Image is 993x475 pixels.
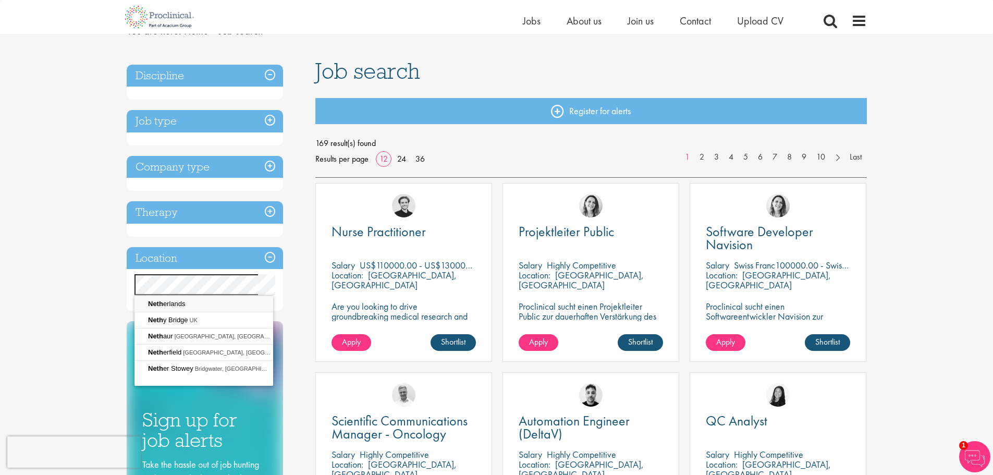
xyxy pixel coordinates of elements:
p: Highly Competitive [734,448,803,460]
span: Neth [148,300,163,308]
span: Neth [148,332,163,340]
a: 6 [753,151,768,163]
a: 24 [394,153,410,164]
a: Contact [680,14,711,28]
span: Salary [706,259,729,271]
span: Location: [706,269,738,281]
img: Numhom Sudsok [766,383,790,407]
span: aur [148,332,175,340]
a: 12 [376,153,391,164]
a: 1 [680,151,695,163]
span: 1 [959,441,968,450]
img: Nico Kohlwes [392,194,415,217]
h3: Discipline [127,65,283,87]
span: Results per page [315,151,369,167]
img: Dean Fisher [579,383,603,407]
span: Projektleiter Public [519,223,614,240]
span: Software Developer Navision [706,223,813,253]
a: Join us [628,14,654,28]
span: Automation Engineer (DeltaV) [519,412,630,443]
img: Chatbot [959,441,990,472]
span: y Bridge [148,316,190,324]
a: 4 [724,151,739,163]
img: Joshua Bye [392,383,415,407]
a: Scientific Communications Manager - Oncology [332,415,476,441]
p: Highly Competitive [547,448,616,460]
span: UK [190,317,198,323]
a: 2 [694,151,709,163]
span: Location: [519,458,550,470]
h3: Therapy [127,201,283,224]
a: Register for alerts [315,98,867,124]
span: Salary [332,448,355,460]
span: Bridgwater, [GEOGRAPHIC_DATA] [195,366,285,372]
span: Neth [148,364,163,372]
a: Projektleiter Public [519,225,663,238]
a: Software Developer Navision [706,225,850,251]
a: Jobs [523,14,541,28]
span: Apply [716,336,735,347]
span: erfield [148,348,183,356]
span: erlands [148,300,187,308]
p: [GEOGRAPHIC_DATA], [GEOGRAPHIC_DATA] [706,269,831,291]
span: [GEOGRAPHIC_DATA], [GEOGRAPHIC_DATA] [183,349,305,356]
span: Salary [519,448,542,460]
span: Neth [148,348,163,356]
iframe: reCAPTCHA [7,436,141,468]
span: Location: [332,269,363,281]
span: Apply [342,336,361,347]
span: About us [567,14,602,28]
p: Highly Competitive [360,448,429,460]
a: Last [844,151,867,163]
h3: Location [127,247,283,270]
a: Nurse Practitioner [332,225,476,238]
a: Apply [706,334,745,351]
p: Are you looking to drive groundbreaking medical research and make a real impact-join our client a... [332,301,476,341]
a: Apply [332,334,371,351]
a: 10 [811,151,830,163]
a: 7 [767,151,782,163]
span: Job search [315,57,420,85]
a: Automation Engineer (DeltaV) [519,415,663,441]
span: Salary [706,448,729,460]
span: Location: [706,458,738,470]
a: 8 [782,151,797,163]
a: Shortlist [805,334,850,351]
div: Job type [127,110,283,132]
img: Nur Ergiydiren [766,194,790,217]
p: US$110000.00 - US$130000.00 per annum [360,259,523,271]
a: QC Analyst [706,415,850,428]
span: [GEOGRAPHIC_DATA], [GEOGRAPHIC_DATA] [175,333,297,339]
span: Location: [519,269,550,281]
p: Swiss Franc100000.00 - Swiss Franc110000.00 per annum [734,259,948,271]
span: Apply [529,336,548,347]
a: 36 [412,153,428,164]
a: Shortlist [431,334,476,351]
a: Apply [519,334,558,351]
h3: Company type [127,156,283,178]
a: 9 [796,151,812,163]
span: Neth [148,316,163,324]
p: Proclinical sucht einen Projektleiter Public zur dauerhaften Verstärkung des Teams unseres Kunden... [519,301,663,341]
p: [GEOGRAPHIC_DATA], [GEOGRAPHIC_DATA] [332,269,457,291]
img: Nur Ergiydiren [579,194,603,217]
p: Proclinical sucht einen Softwareentwickler Navision zur dauerhaften Verstärkung des Teams unseres... [706,301,850,351]
span: Salary [332,259,355,271]
span: er Stowey [148,364,195,372]
a: 5 [738,151,753,163]
span: Nurse Practitioner [332,223,426,240]
span: Scientific Communications Manager - Oncology [332,412,468,443]
p: [GEOGRAPHIC_DATA], [GEOGRAPHIC_DATA] [519,269,644,291]
p: Highly Competitive [547,259,616,271]
a: Shortlist [618,334,663,351]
